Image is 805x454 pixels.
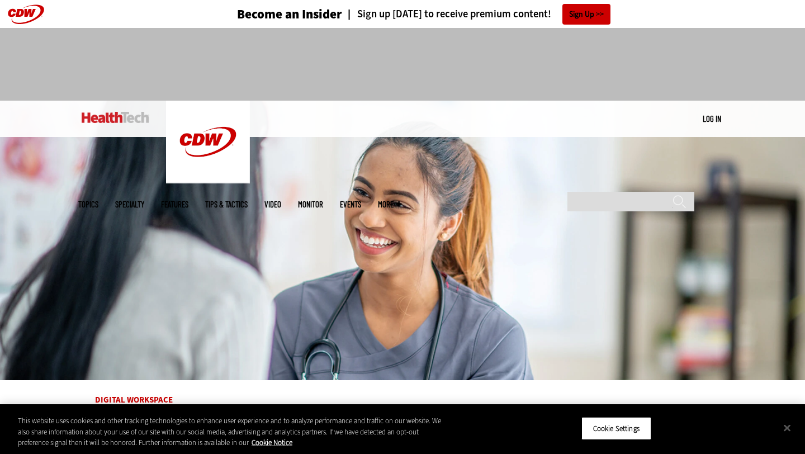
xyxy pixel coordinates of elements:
a: Events [340,200,361,209]
button: Cookie Settings [581,417,651,440]
a: CDW [166,174,250,186]
a: Tips & Tactics [205,200,248,209]
iframe: advertisement [199,39,606,89]
a: MonITor [298,200,323,209]
a: Sign up [DATE] to receive premium content! [342,9,551,20]
button: Close [775,415,799,440]
span: Specialty [115,200,144,209]
img: Home [82,112,149,123]
a: Features [161,200,188,209]
div: User menu [703,113,721,125]
div: This website uses cookies and other tracking technologies to enhance user experience and to analy... [18,415,443,448]
a: Video [264,200,281,209]
h3: Become an Insider [237,8,342,21]
a: Become an Insider [195,8,342,21]
a: More information about your privacy [252,438,292,447]
img: Home [166,101,250,183]
a: Log in [703,114,721,124]
a: Digital Workspace [95,394,173,405]
a: Sign Up [562,4,610,25]
span: Topics [78,200,98,209]
span: More [378,200,401,209]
